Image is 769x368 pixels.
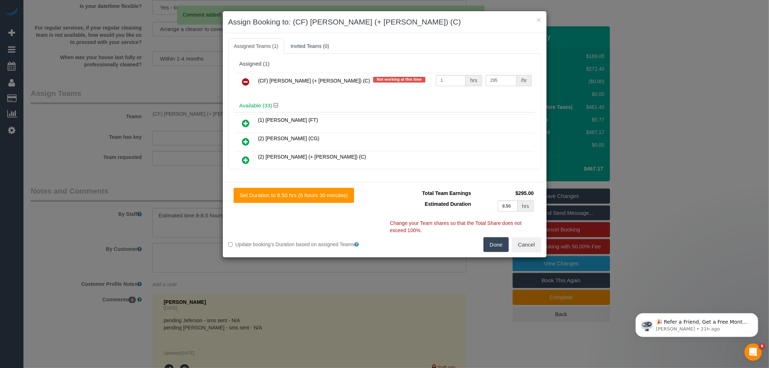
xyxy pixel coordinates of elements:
[258,78,370,84] span: (CF) [PERSON_NAME] (+ [PERSON_NAME]) (C)
[258,154,366,160] span: (2) [PERSON_NAME] (+ [PERSON_NAME]) (C)
[536,16,541,23] button: ×
[512,237,541,252] button: Cancel
[466,75,482,86] div: hrs
[228,242,233,247] input: Update booking's Duration based on assigned Teams
[285,39,335,54] a: Invited Teams (0)
[390,188,473,199] td: Total Team Earnings
[258,136,319,141] span: (2) [PERSON_NAME] (CG)
[239,61,530,67] div: Assigned (1)
[625,298,769,349] iframe: Intercom notifications message
[31,28,124,34] p: Message from Ellie, sent 21h ago
[228,241,379,248] label: Update booking's Duration based on assigned Teams
[517,75,531,86] div: /hr
[31,21,123,98] span: 🎉 Refer a Friend, Get a Free Month! 🎉 Love Automaid? Share the love! When you refer a friend who ...
[473,188,536,199] td: $295.00
[518,200,534,212] div: hrs
[759,343,765,349] span: 9
[239,103,530,109] h4: Available (33)
[258,117,318,123] span: (1) [PERSON_NAME] (FT)
[425,201,471,207] span: Estimated Duration
[483,237,509,252] button: Done
[373,77,425,83] span: Not working at this time
[234,188,354,203] button: Set Duration to 8.50 hrs (8 hours 30 minutes)
[228,17,541,27] h3: Assign Booking to: (CF) [PERSON_NAME] (+ [PERSON_NAME]) (C)
[744,343,762,361] iframe: Intercom live chat
[228,39,284,54] a: Assigned Teams (1)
